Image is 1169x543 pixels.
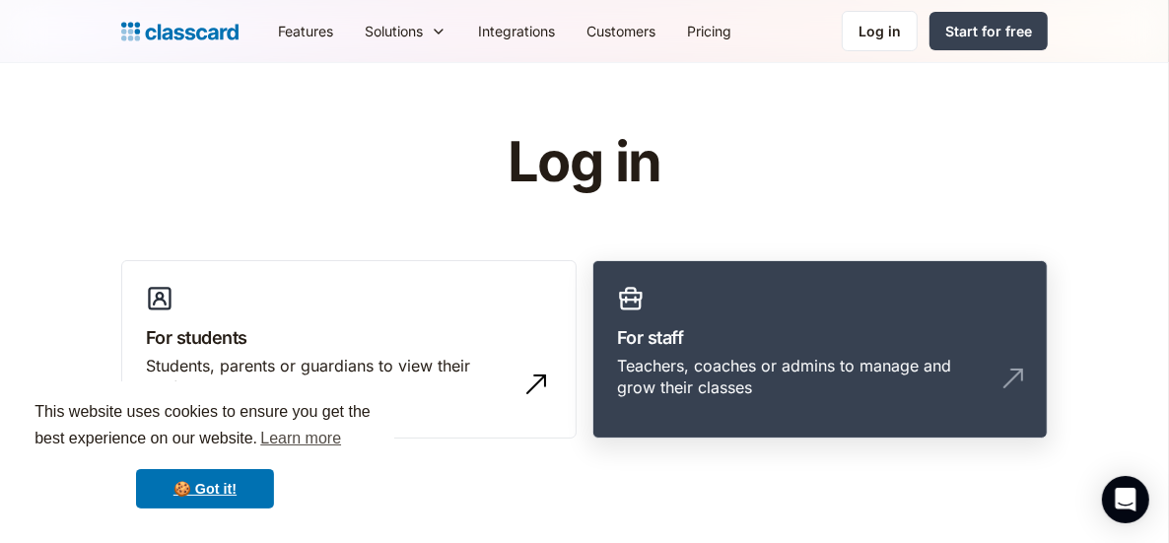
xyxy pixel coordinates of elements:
[272,132,898,193] h1: Log in
[349,9,462,53] div: Solutions
[462,9,571,53] a: Integrations
[262,9,349,53] a: Features
[1102,476,1149,523] div: Open Intercom Messenger
[671,9,747,53] a: Pricing
[257,424,344,453] a: learn more about cookies
[571,9,671,53] a: Customers
[146,324,552,351] h3: For students
[859,21,901,41] div: Log in
[121,18,239,45] a: Logo
[929,12,1048,50] a: Start for free
[16,381,394,527] div: cookieconsent
[617,324,1023,351] h3: For staff
[136,469,274,509] a: dismiss cookie message
[121,260,577,440] a: For studentsStudents, parents or guardians to view their profile and manage bookings
[146,355,513,399] div: Students, parents or guardians to view their profile and manage bookings
[617,355,984,399] div: Teachers, coaches or admins to manage and grow their classes
[945,21,1032,41] div: Start for free
[34,400,376,453] span: This website uses cookies to ensure you get the best experience on our website.
[592,260,1048,440] a: For staffTeachers, coaches or admins to manage and grow their classes
[842,11,918,51] a: Log in
[365,21,423,41] div: Solutions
